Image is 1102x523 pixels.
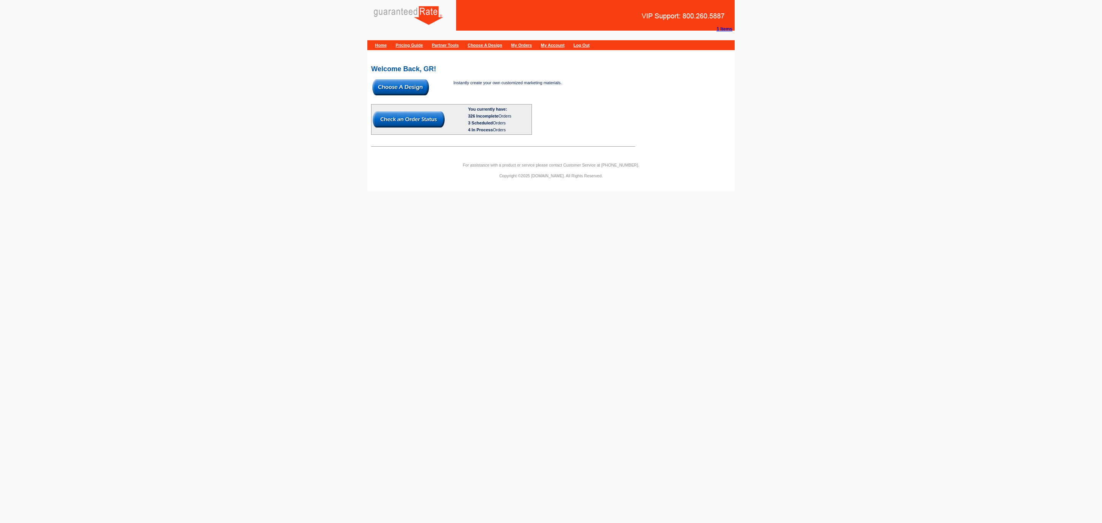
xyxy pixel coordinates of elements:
span: 4 In Process [468,127,493,132]
a: Partner Tools [432,43,459,47]
span: 3 Scheduled [468,121,493,125]
strong: 1 Items [717,26,732,32]
a: My Account [541,43,565,47]
a: Pricing Guide [396,43,423,47]
a: My Orders [511,43,532,47]
img: button-choose-design.gif [372,79,429,95]
span: 326 Incomplete [468,114,498,118]
h2: Welcome Back, GR! [371,65,731,72]
a: Home [375,43,387,47]
a: Choose A Design [468,43,502,47]
div: Orders Orders Orders [468,113,530,133]
b: You currently have: [468,107,507,111]
span: Instantly create your own customized marketing materials. [453,80,562,85]
a: Log Out [574,43,590,47]
img: button-check-order-status.gif [373,111,445,127]
p: For assistance with a product or service please contact Customer Service at [PHONE_NUMBER]. [367,162,735,168]
p: Copyright ©2025 [DOMAIN_NAME]. All Rights Reserved. [367,172,735,179]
